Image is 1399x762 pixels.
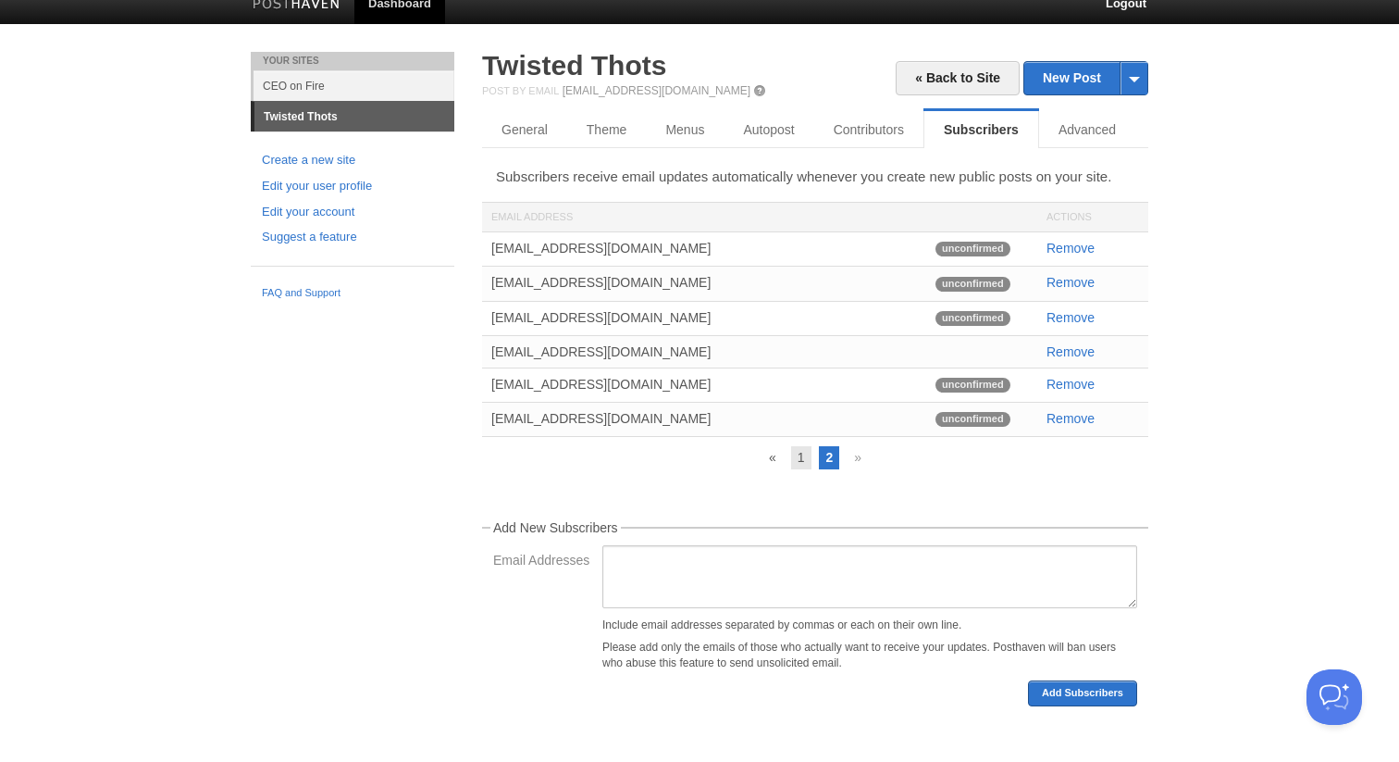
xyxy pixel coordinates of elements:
[1039,111,1135,148] a: Advanced
[262,228,443,247] a: Suggest a feature
[923,111,1039,148] a: Subscribers
[819,446,839,468] a: 2
[482,203,926,231] div: Email Address
[935,378,1010,393] span: unconfirmed
[482,111,567,148] a: General
[563,84,750,97] a: [EMAIL_ADDRESS][DOMAIN_NAME]
[1028,681,1137,706] button: Add Subscribers
[935,311,1010,326] span: unconfirmed
[493,554,591,571] label: Email Addresses
[262,203,443,222] a: Edit your account
[814,111,923,148] a: Contributors
[490,521,621,534] legend: Add New Subscribers
[1046,377,1095,392] a: Remove
[1046,344,1095,359] a: Remove
[262,151,443,170] a: Create a new site
[254,70,454,101] a: CEO on Fire
[935,277,1010,292] span: unconfirmed
[482,302,926,333] div: [EMAIL_ADDRESS][DOMAIN_NAME]
[482,50,666,81] a: Twisted Thots
[1046,310,1095,325] a: Remove
[935,412,1010,427] span: unconfirmed
[1046,411,1095,426] a: Remove
[896,61,1020,95] a: « Back to Site
[935,242,1010,256] span: unconfirmed
[482,85,559,96] span: Post by Email
[762,446,783,468] a: «
[724,111,813,148] a: Autopost
[482,369,926,400] div: [EMAIL_ADDRESS][DOMAIN_NAME]
[1024,62,1147,94] a: New Post
[848,446,868,468] a: »
[254,102,454,131] a: Twisted Thots
[791,446,811,468] a: 1
[567,111,647,148] a: Theme
[1046,275,1095,290] a: Remove
[262,285,443,302] a: FAQ and Support
[482,403,926,434] div: [EMAIL_ADDRESS][DOMAIN_NAME]
[262,177,443,196] a: Edit your user profile
[1037,203,1148,231] div: Actions
[482,336,926,368] div: [EMAIL_ADDRESS][DOMAIN_NAME]
[482,232,926,264] div: [EMAIL_ADDRESS][DOMAIN_NAME]
[646,111,724,148] a: Menus
[496,167,1134,186] p: Subscribers receive email updates automatically whenever you create new public posts on your site.
[602,640,1137,671] p: Please add only the emails of those who actually want to receive your updates. Posthaven will ban...
[602,619,1137,631] div: Include email addresses separated by commas or each on their own line.
[1306,669,1362,725] iframe: Help Scout Beacon - Open
[482,267,926,298] div: [EMAIL_ADDRESS][DOMAIN_NAME]
[1046,241,1095,256] a: Remove
[251,52,454,70] li: Your Sites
